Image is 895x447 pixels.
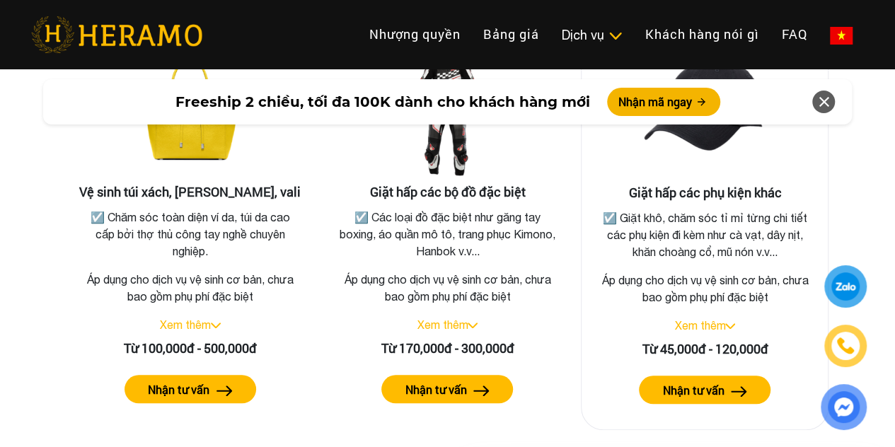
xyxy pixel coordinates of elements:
[608,29,623,43] img: subToggleIcon
[593,339,816,359] div: Từ 45,000đ - 120,000đ
[211,323,221,328] img: arrow_down.svg
[596,209,814,260] p: ☑️ Giặt khô, chăm sóc tỉ mỉ từng chi tiết các phụ kiện đi kèm như cà vạt, dây nịt, khăn choàng cổ...
[472,19,550,50] a: Bảng giá
[160,318,211,331] a: Xem thêm
[770,19,819,50] a: FAQ
[81,209,300,260] p: ☑️ Chăm sóc toàn diện ví da, túi da cao cấp bởi thợ thủ công tay nghề chuyên nghiệp.
[634,19,770,50] a: Khách hàng nói gì
[216,385,233,396] img: arrow
[78,271,303,305] p: Áp dụng cho dịch vụ vệ sinh cơ bản, chưa bao gồm phụ phí đặc biệt
[335,185,560,200] h3: Giặt hấp các bộ đồ đặc biệt
[335,339,560,358] div: Từ 170,000đ - 300,000đ
[335,271,560,305] p: Áp dụng cho dịch vụ vệ sinh cơ bản, chưa bao gồm phụ phí đặc biệt
[593,185,816,201] h3: Giặt hấp các phụ kiện khác
[417,318,468,331] a: Xem thêm
[31,16,202,53] img: heramo-logo.png
[381,375,513,403] button: Nhận tư vấn
[639,376,770,404] button: Nhận tư vấn
[731,386,747,397] img: arrow
[725,323,735,329] img: arrow_down.svg
[405,381,466,398] label: Nhận tư vấn
[468,323,478,328] img: arrow_down.svg
[662,382,724,399] label: Nhận tư vấn
[593,272,816,306] p: Áp dụng cho dịch vụ vệ sinh cơ bản, chưa bao gồm phụ phí đặc biệt
[358,19,472,50] a: Nhượng quyền
[562,25,623,45] div: Dịch vụ
[78,185,303,200] h3: Vệ sinh túi xách, [PERSON_NAME], vali
[148,381,209,398] label: Nhận tư vấn
[338,209,558,260] p: ☑️ Các loại đồ đặc biệt như găng tay boxing, áo quần mô tô, trang phục Kimono, Hanbok v.v...
[674,319,725,332] a: Xem thêm
[824,325,866,366] a: phone-icon
[78,339,303,358] div: Từ 100,000đ - 500,000đ
[593,376,816,404] a: Nhận tư vấn arrow
[830,27,853,45] img: vn-flag.png
[335,375,560,403] a: Nhận tư vấn arrow
[607,88,720,116] button: Nhận mã ngay
[78,375,303,403] a: Nhận tư vấn arrow
[837,337,854,354] img: phone-icon
[125,375,256,403] button: Nhận tư vấn
[175,91,590,112] span: Freeship 2 chiều, tối đa 100K dành cho khách hàng mới
[473,385,490,396] img: arrow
